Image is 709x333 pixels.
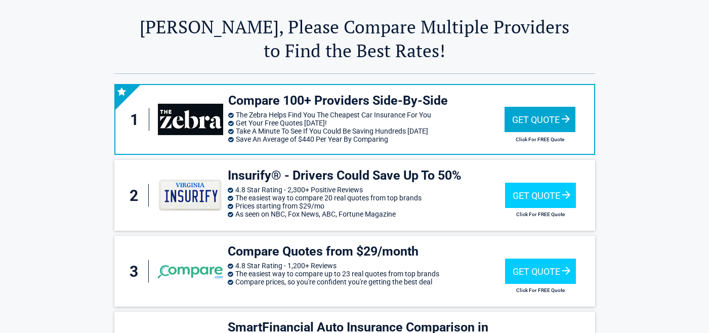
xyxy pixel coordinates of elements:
li: The easiest way to compare 20 real quotes from top brands [228,194,505,202]
li: Save An Average of $440 Per Year By Comparing [228,135,505,143]
li: Prices starting from $29/mo [228,202,505,210]
img: compare's logo [157,264,223,279]
div: Get Quote [505,259,576,284]
h2: Click For FREE Quote [505,287,576,293]
li: The Zebra Helps Find You The Cheapest Car Insurance For You [228,111,505,119]
div: 3 [124,260,149,283]
li: 4.8 Star Rating - 1,200+ Reviews [228,262,505,270]
div: Get Quote [505,183,576,208]
li: 4.8 Star Rating - 2,300+ Positive Reviews [228,186,505,194]
div: Get Quote [505,107,575,132]
li: As seen on NBC, Fox News, ABC, Fortune Magazine [228,210,505,218]
h3: Compare Quotes from $29/month [228,243,505,260]
h3: Compare 100+ Providers Side-By-Side [228,93,505,109]
h2: [PERSON_NAME], Please Compare Multiple Providers to Find the Best Rates! [114,15,595,62]
div: 1 [126,108,150,131]
img: thezebra's logo [158,104,223,135]
div: 2 [124,184,149,207]
h3: Insurify® - Drivers Could Save Up To 50% [228,168,505,184]
li: The easiest way to compare up to 23 real quotes from top brands [228,270,505,278]
h2: Click For FREE Quote [505,137,575,142]
li: Compare prices, so you're confident you're getting the best deal [228,278,505,286]
h2: Click For FREE Quote [505,212,576,217]
li: Take A Minute To See If You Could Be Saving Hundreds [DATE] [228,127,505,135]
li: Get Your Free Quotes [DATE]! [228,119,505,127]
img: insurify's logo [157,180,223,211]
